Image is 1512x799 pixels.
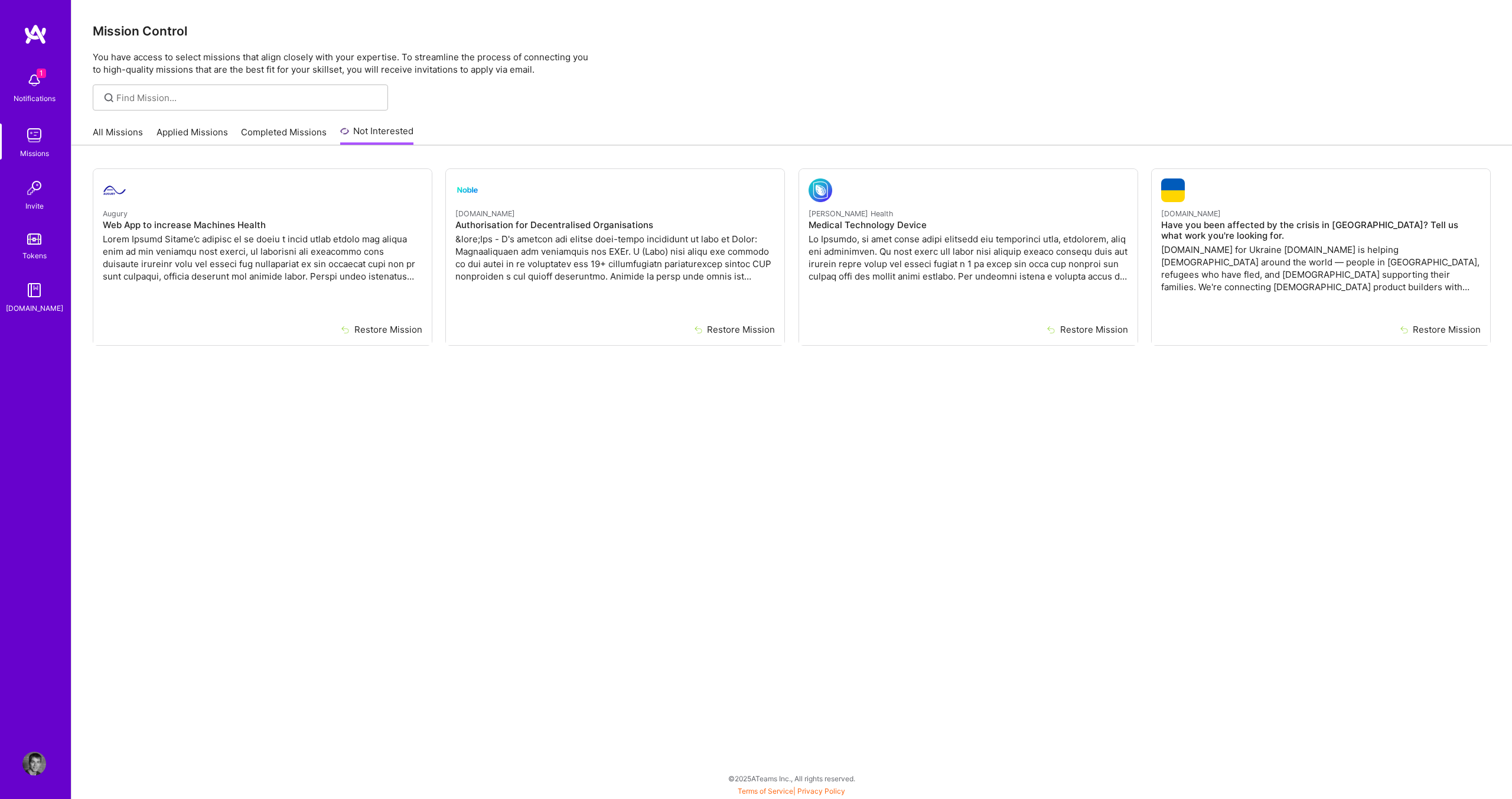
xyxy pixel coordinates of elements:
h4: Web App to increase Machines Health [103,220,422,230]
button: Restore Mission [316,323,422,336]
p: Lo Ipsumdo, si amet conse adipi elitsedd eiu temporinci utla, etdolorem, aliq eni adminimven. Qu ... [809,233,1128,282]
button: Restore Mission [669,323,775,336]
img: logo [24,24,47,45]
a: All Missions [93,126,143,145]
a: A.Team company logo[DOMAIN_NAME]Have you been affected by the crisis in [GEOGRAPHIC_DATA]? Tell u... [1152,169,1490,323]
a: Applied Missions [157,126,228,145]
small: [DOMAIN_NAME] [455,209,515,218]
a: Completed Missions [241,126,327,145]
img: Augury company logo [103,178,126,202]
small: [DOMAIN_NAME] [1161,209,1221,218]
img: User Avatar [22,752,46,775]
span: | [738,787,845,795]
a: User Avatar [19,752,49,775]
p: &lore;Ips - D's ametcon adi elitse doei-tempo incididunt ut labo et Dolor: Magnaaliquaen adm veni... [455,233,775,282]
a: Privacy Policy [797,787,845,795]
a: noble.place company logo[DOMAIN_NAME]Authorisation for Decentralised Organisations&lore;Ips - D's... [446,169,784,323]
div: [DOMAIN_NAME] [6,302,63,314]
img: Norbert Health company logo [809,178,832,202]
p: Lorem Ipsumd Sitame’c adipisc el se doeiu t incid utlab etdolo mag aliqua enim ad min veniamqu no... [103,233,422,282]
small: Augury [103,209,128,218]
i: icon SearchGrey [102,91,116,105]
div: Tokens [22,249,47,262]
div: Notifications [14,92,56,105]
div: Missions [20,147,49,160]
a: Terms of Service [738,787,793,795]
img: tokens [27,233,41,245]
img: bell [22,69,46,92]
small: [PERSON_NAME] Health [809,209,893,218]
img: A.Team company logo [1161,178,1185,202]
img: noble.place company logo [455,178,479,202]
button: Restore Mission [1022,323,1128,336]
h4: Authorisation for Decentralised Organisations [455,220,775,230]
div: © 2025 ATeams Inc., All rights reserved. [71,764,1512,793]
div: Invite [25,200,44,212]
a: Norbert Health company logo[PERSON_NAME] HealthMedical Technology DeviceLo Ipsumdo, si amet conse... [799,169,1138,323]
img: Invite [22,176,46,200]
img: guide book [22,278,46,302]
h4: Have you been affected by the crisis in [GEOGRAPHIC_DATA]? Tell us what work you're looking for. [1161,220,1481,241]
button: Restore Mission [1374,323,1481,336]
p: You have access to select missions that align closely with your expertise. To streamline the proc... [93,51,1491,76]
span: 1 [37,69,46,78]
h3: Mission Control [93,24,1491,38]
a: Not Interested [340,124,414,145]
img: teamwork [22,124,46,147]
h4: Medical Technology Device [809,220,1128,230]
input: Find Mission... [116,92,379,104]
a: Augury company logoAuguryWeb App to increase Machines HealthLorem Ipsumd Sitame’c adipisc el se d... [93,169,432,323]
p: [DOMAIN_NAME] for Ukraine [DOMAIN_NAME] is helping [DEMOGRAPHIC_DATA] around the world — people i... [1161,243,1481,293]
